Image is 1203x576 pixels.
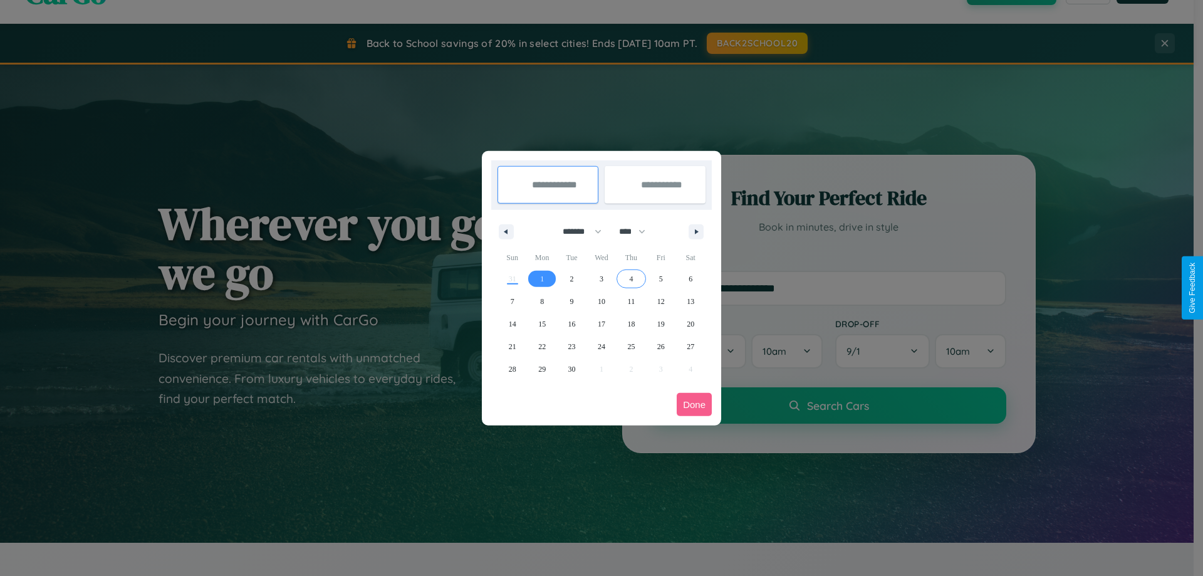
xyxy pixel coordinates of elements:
span: Mon [527,248,556,268]
button: 18 [617,313,646,335]
button: 13 [676,290,706,313]
span: 18 [627,313,635,335]
span: 5 [659,268,663,290]
button: 12 [646,290,675,313]
span: 24 [598,335,605,358]
button: 14 [497,313,527,335]
span: Thu [617,248,646,268]
span: Fri [646,248,675,268]
button: 6 [676,268,706,290]
span: 7 [511,290,514,313]
button: 20 [676,313,706,335]
button: 21 [497,335,527,358]
span: Sun [497,248,527,268]
button: 5 [646,268,675,290]
span: 21 [509,335,516,358]
button: 2 [557,268,586,290]
span: 20 [687,313,694,335]
span: 27 [687,335,694,358]
span: 22 [538,335,546,358]
button: 15 [527,313,556,335]
span: Wed [586,248,616,268]
button: 9 [557,290,586,313]
span: 3 [600,268,603,290]
button: 11 [617,290,646,313]
span: 19 [657,313,665,335]
span: 16 [568,313,576,335]
span: 14 [509,313,516,335]
button: 28 [497,358,527,380]
span: 1 [540,268,544,290]
span: 29 [538,358,546,380]
button: 23 [557,335,586,358]
button: 29 [527,358,556,380]
button: 8 [527,290,556,313]
span: 4 [629,268,633,290]
span: 8 [540,290,544,313]
button: 19 [646,313,675,335]
span: 2 [570,268,574,290]
button: 17 [586,313,616,335]
button: 1 [527,268,556,290]
button: 24 [586,335,616,358]
span: 17 [598,313,605,335]
div: Give Feedback [1188,263,1197,313]
button: 25 [617,335,646,358]
span: Tue [557,248,586,268]
button: Done [677,393,712,416]
span: Sat [676,248,706,268]
button: 3 [586,268,616,290]
span: 11 [628,290,635,313]
button: 22 [527,335,556,358]
button: 26 [646,335,675,358]
span: 12 [657,290,665,313]
button: 27 [676,335,706,358]
span: 13 [687,290,694,313]
span: 25 [627,335,635,358]
button: 16 [557,313,586,335]
span: 23 [568,335,576,358]
span: 10 [598,290,605,313]
span: 9 [570,290,574,313]
button: 7 [497,290,527,313]
span: 30 [568,358,576,380]
span: 15 [538,313,546,335]
button: 10 [586,290,616,313]
button: 30 [557,358,586,380]
span: 6 [689,268,692,290]
span: 26 [657,335,665,358]
span: 28 [509,358,516,380]
button: 4 [617,268,646,290]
